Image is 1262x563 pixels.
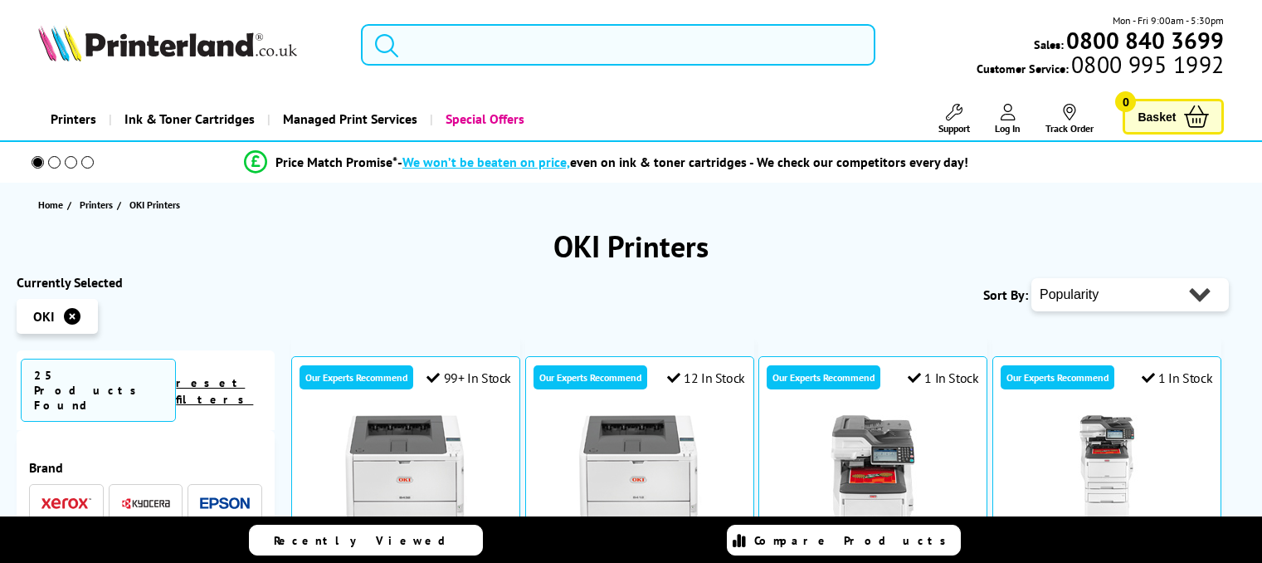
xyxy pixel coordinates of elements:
span: Sales: [1034,37,1064,52]
span: OKI [33,308,55,325]
a: Epson [200,493,250,514]
div: Our Experts Recommend [534,365,647,389]
a: Track Order [1045,104,1094,135]
img: OKI MC853dnct [1045,415,1169,540]
div: 1 In Stock [1142,370,1213,386]
span: Customer Service: [977,56,1224,76]
img: Printerland Logo [38,25,297,61]
li: modal_Promise [8,148,1204,177]
a: Home [38,196,67,213]
div: 1 In Stock [908,370,979,386]
div: Our Experts Recommend [300,365,413,389]
a: Support [938,104,970,135]
span: Log In [995,122,1021,135]
span: Mon - Fri 9:00am - 5:30pm [1113,12,1224,28]
a: Xerox [41,493,91,514]
div: Our Experts Recommend [767,365,880,389]
a: Basket 0 [1123,99,1224,135]
span: Ink & Toner Cartridges [124,98,255,140]
b: 0800 840 3699 [1066,25,1224,56]
div: Brand [29,459,262,476]
span: Price Match Promise* [275,154,397,170]
a: Ink & Toner Cartridges [109,98,267,140]
a: Special Offers [430,98,537,140]
span: Basket [1138,105,1176,128]
div: Currently Selected [17,274,275,291]
span: 0 [1115,91,1136,112]
div: Our Experts Recommend [1001,365,1114,389]
a: Managed Print Services [267,98,430,140]
a: Recently Viewed [249,525,483,556]
img: OKI MC853dn [811,415,935,540]
img: Epson [200,497,250,510]
span: Sort By: [983,286,1028,303]
a: Log In [995,104,1021,135]
div: 12 In Stock [667,370,745,386]
a: Kyocera [121,493,171,514]
a: Printerland Logo [38,25,340,65]
span: OKI Printers [129,198,180,211]
span: We won’t be beaten on price, [402,154,570,170]
img: Kyocera [121,497,171,510]
img: OKI B412dn [577,415,702,540]
span: Recently Viewed [274,533,462,548]
a: 0800 840 3699 [1064,32,1224,48]
a: Printers [80,196,117,213]
span: Printers [80,196,113,213]
div: 99+ In Stock [426,370,511,386]
img: OKI B432dn [344,415,468,540]
span: 25 Products Found [21,359,176,422]
h1: OKI Printers [17,227,1245,266]
span: Compare Products [754,533,955,548]
div: - even on ink & toner cartridges - We check our competitors every day! [397,154,968,170]
img: Xerox [41,497,91,509]
span: 0800 995 1992 [1069,56,1224,72]
a: Printers [38,98,109,140]
a: Compare Products [727,525,961,556]
span: Support [938,122,970,135]
a: reset filters [176,375,253,407]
